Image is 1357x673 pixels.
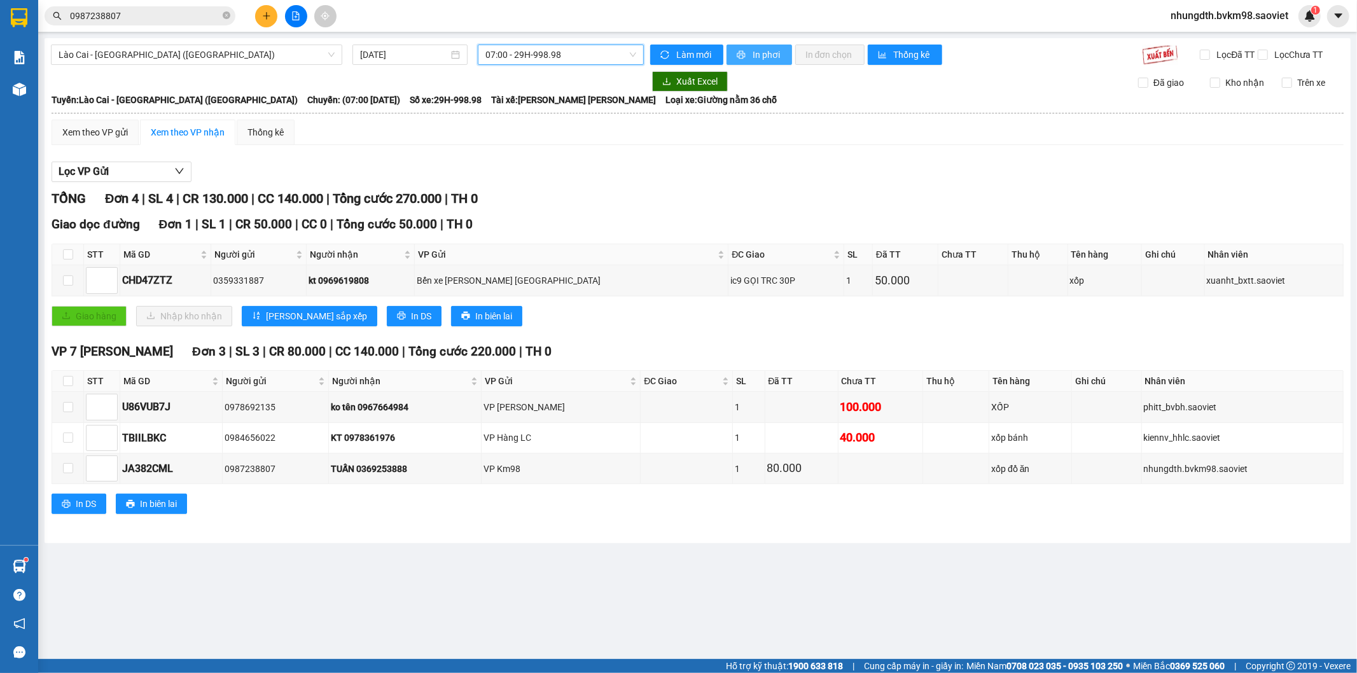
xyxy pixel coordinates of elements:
th: STT [84,371,120,392]
span: | [176,191,179,206]
span: VP 7 [PERSON_NAME] [52,344,173,359]
span: Mã GD [123,247,198,261]
div: xốp bánh [991,431,1069,445]
span: Đơn 1 [159,217,193,232]
th: Nhân viên [1205,244,1344,265]
div: Xem theo VP gửi [62,125,128,139]
span: printer [737,50,748,60]
span: sort-ascending [252,311,261,321]
button: sort-ascending[PERSON_NAME] sắp xếp [242,306,377,326]
div: U86VUB7J [122,399,220,415]
button: printerIn biên lai [451,306,522,326]
span: Kho nhận [1220,76,1269,90]
div: Thống kê [247,125,284,139]
div: 100.000 [840,398,921,416]
img: logo-vxr [11,8,27,27]
button: printerIn phơi [727,45,792,65]
span: Làm mới [676,48,713,62]
span: In biên lai [140,497,177,511]
span: VP Gửi [418,247,715,261]
span: Người nhận [310,247,401,261]
div: VP [PERSON_NAME] [484,400,639,414]
div: TUẤN 0369253888 [331,462,478,476]
div: XỐP [991,400,1069,414]
td: Bến xe Trung tâm Lào Cai [415,265,728,296]
span: printer [397,311,406,321]
span: sync [660,50,671,60]
span: TỔNG [52,191,86,206]
th: SL [733,371,765,392]
span: close-circle [223,11,230,19]
strong: 0708 023 035 - 0935 103 250 [1006,661,1123,671]
span: 1 [1313,6,1318,15]
input: Tìm tên, số ĐT hoặc mã đơn [70,9,220,23]
span: Miền Nam [966,659,1123,673]
input: 14/09/2025 [360,48,449,62]
th: Đã TT [873,244,938,265]
span: VP Gửi [485,374,628,388]
span: Lào Cai - Hà Nội (Giường) [59,45,335,64]
span: Xuất Excel [676,74,718,88]
th: SL [844,244,873,265]
button: Lọc VP Gửi [52,162,191,182]
span: message [13,646,25,658]
span: Đơn 4 [105,191,139,206]
div: Bến xe [PERSON_NAME] [GEOGRAPHIC_DATA] [417,274,726,288]
div: xuanht_bxtt.saoviet [1207,274,1341,288]
button: caret-down [1327,5,1349,27]
span: Lọc VP Gửi [59,163,109,179]
div: 0987238807 [225,462,326,476]
span: | [229,344,232,359]
th: Ghi chú [1072,371,1142,392]
span: | [519,344,522,359]
span: Lọc Đã TT [1212,48,1257,62]
div: kt 0969619808 [309,274,412,288]
span: CC 140.000 [335,344,399,359]
span: Miền Bắc [1133,659,1225,673]
span: | [195,217,198,232]
span: Trên xe [1292,76,1330,90]
span: search [53,11,62,20]
span: Tài xế: [PERSON_NAME] [PERSON_NAME] [491,93,656,107]
span: | [330,217,333,232]
span: Tổng cước 50.000 [337,217,437,232]
th: Tên hàng [1068,244,1143,265]
div: VP Km98 [484,462,639,476]
span: SL 1 [202,217,226,232]
strong: 0369 525 060 [1170,661,1225,671]
button: uploadGiao hàng [52,306,127,326]
span: Người gửi [214,247,293,261]
span: | [440,217,443,232]
span: Lọc Chưa TT [1270,48,1325,62]
sup: 1 [24,558,28,562]
span: close-circle [223,10,230,22]
button: syncLàm mới [650,45,723,65]
div: 40.000 [840,429,921,447]
div: kiennv_hhlc.saoviet [1144,431,1341,445]
th: Thu hộ [1008,244,1068,265]
div: ic9 GỌI TRC 30P [730,274,842,288]
span: CR 80.000 [269,344,326,359]
span: Tổng cước 220.000 [408,344,516,359]
span: bar-chart [878,50,889,60]
span: | [445,191,448,206]
button: printerIn biên lai [116,494,187,514]
span: Người nhận [332,374,468,388]
td: VP Bảo Hà [482,392,641,422]
span: CC 140.000 [258,191,323,206]
div: phitt_bvbh.saoviet [1144,400,1341,414]
span: TH 0 [447,217,473,232]
span: Người gửi [226,374,316,388]
span: notification [13,618,25,630]
span: Giao dọc đường [52,217,140,232]
span: 07:00 - 29H-998.98 [485,45,636,64]
span: Số xe: 29H-998.98 [410,93,482,107]
b: Tuyến: Lào Cai - [GEOGRAPHIC_DATA] ([GEOGRAPHIC_DATA]) [52,95,298,105]
div: xốp đồ ăn [991,462,1069,476]
span: download [662,77,671,87]
span: Cung cấp máy in - giấy in: [864,659,963,673]
span: | [295,217,298,232]
span: caret-down [1333,10,1344,22]
span: | [852,659,854,673]
span: CR 130.000 [183,191,248,206]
